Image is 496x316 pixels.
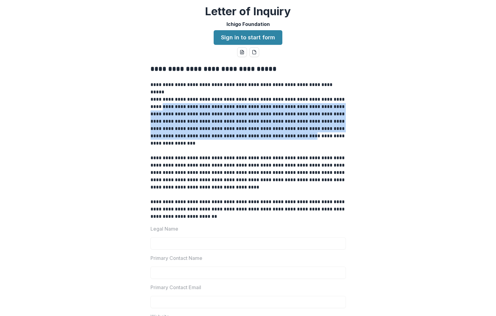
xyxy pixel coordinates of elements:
a: Sign in to start form [214,30,282,45]
p: Legal Name [150,225,178,232]
p: Primary Contact Email [150,284,201,291]
button: pdf-download [249,47,259,57]
button: word-download [237,47,247,57]
p: Ichigo Foundation [226,20,270,28]
p: Primary Contact Name [150,254,202,262]
h2: Letter of Inquiry [205,5,291,18]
